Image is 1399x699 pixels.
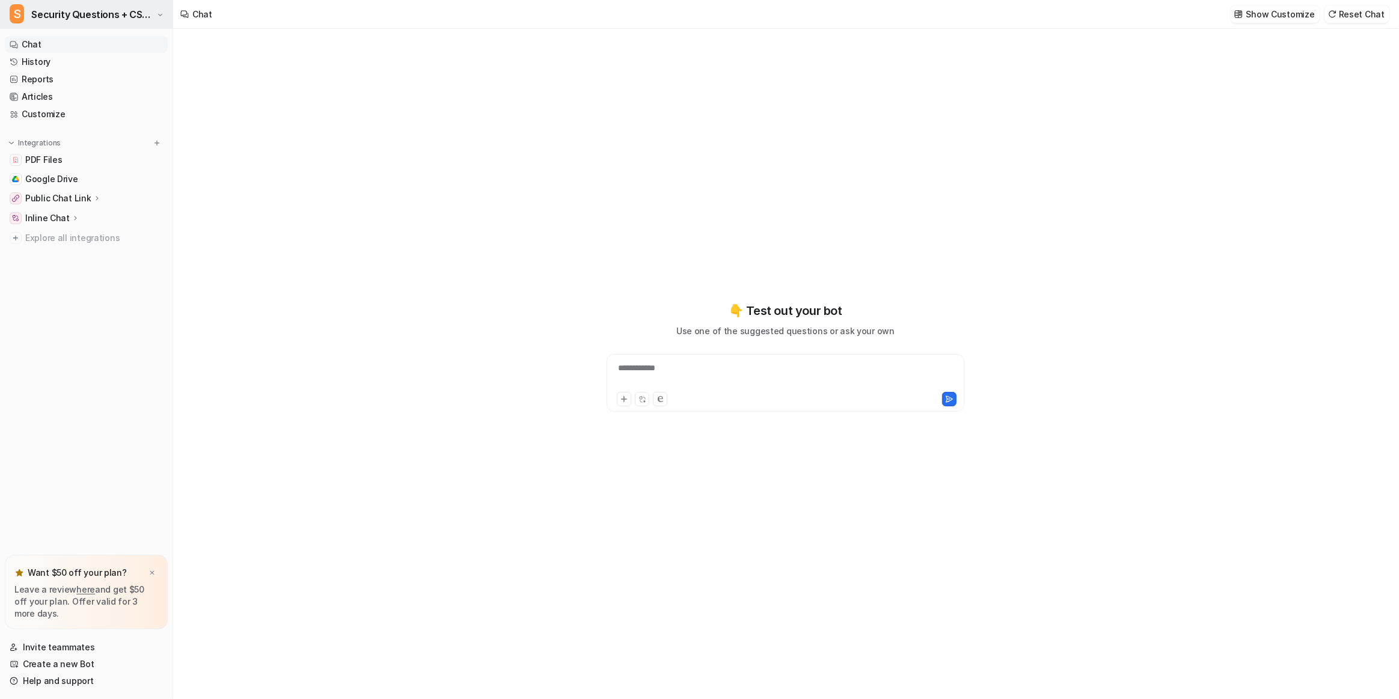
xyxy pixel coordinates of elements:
span: PDF Files [25,154,62,166]
a: Customize [5,106,168,123]
a: PDF FilesPDF Files [5,151,168,168]
p: Public Chat Link [25,192,91,204]
img: reset [1328,10,1336,19]
img: Public Chat Link [12,195,19,202]
div: Chat [192,8,212,20]
a: Articles [5,88,168,105]
a: here [76,584,95,594]
span: Google Drive [25,173,78,185]
button: Integrations [5,137,64,149]
img: star [14,568,24,578]
span: Explore all integrations [25,228,163,248]
img: PDF Files [12,156,19,163]
img: expand menu [7,139,16,147]
a: Create a new Bot [5,656,168,673]
span: Security Questions + CSA for eesel [31,6,154,23]
p: Use one of the suggested questions or ask your own [676,325,895,337]
p: Integrations [18,138,61,148]
a: Chat [5,36,168,53]
a: Explore all integrations [5,230,168,246]
p: 👇 Test out your bot [729,302,842,320]
img: customize [1234,10,1243,19]
img: Google Drive [12,176,19,183]
button: Show Customize [1231,5,1320,23]
img: menu_add.svg [153,139,161,147]
span: S [10,4,24,23]
a: History [5,53,168,70]
img: explore all integrations [10,232,22,244]
p: Want $50 off your plan? [28,567,127,579]
p: Leave a review and get $50 off your plan. Offer valid for 3 more days. [14,584,158,620]
img: Inline Chat [12,215,19,222]
a: Help and support [5,673,168,689]
a: Invite teammates [5,639,168,656]
img: x [148,569,156,577]
button: Reset Chat [1324,5,1389,23]
a: Reports [5,71,168,88]
p: Show Customize [1246,8,1315,20]
p: Inline Chat [25,212,70,224]
a: Google DriveGoogle Drive [5,171,168,188]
